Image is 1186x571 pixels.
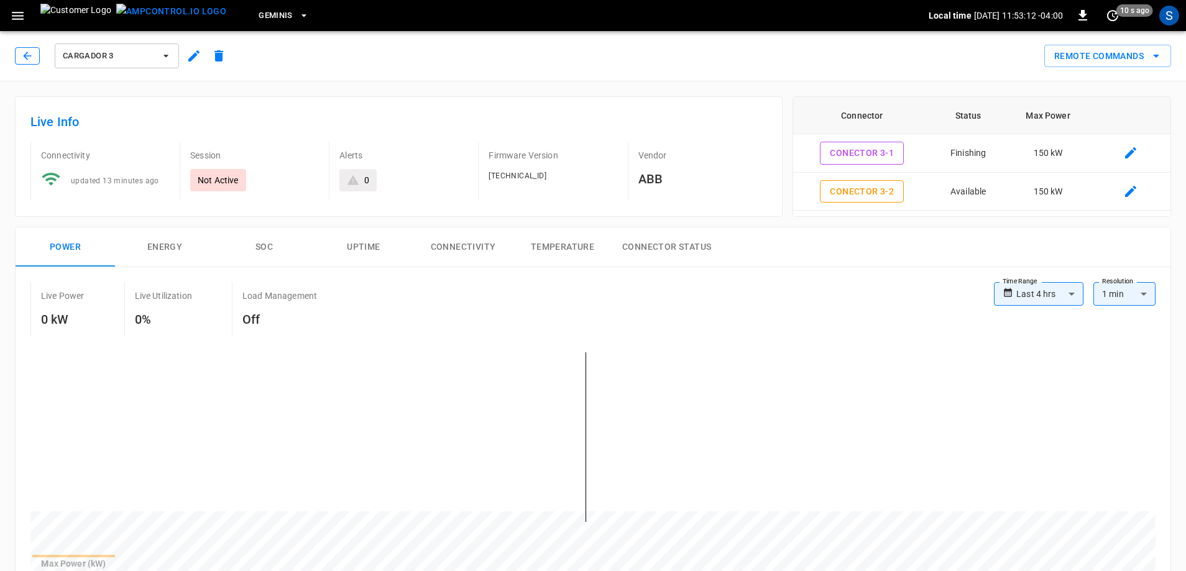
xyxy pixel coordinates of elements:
[364,174,369,186] div: 0
[1103,6,1123,25] button: set refresh interval
[1005,134,1091,173] td: 150 kW
[1102,276,1133,286] label: Resolution
[1159,6,1179,25] div: profile-icon
[115,227,214,267] button: Energy
[1005,173,1091,211] td: 150 kW
[931,211,1005,249] td: Finishing
[214,227,314,267] button: SOC
[16,227,115,267] button: Power
[116,4,226,19] img: ampcontrol.io logo
[612,227,721,267] button: Connector Status
[513,227,612,267] button: Temperature
[198,174,239,186] p: Not Active
[931,97,1005,134] th: Status
[1005,97,1091,134] th: Max Power
[30,112,767,132] h6: Live Info
[638,169,767,189] h6: ABB
[931,173,1005,211] td: Available
[242,309,317,329] h6: Off
[254,4,314,28] button: Geminis
[974,9,1063,22] p: [DATE] 11:53:12 -04:00
[190,149,319,162] p: Session
[1044,45,1171,68] div: remote commands options
[1116,4,1153,17] span: 10 s ago
[793,97,1170,287] table: connector table
[929,9,972,22] p: Local time
[314,227,413,267] button: Uptime
[820,180,904,203] button: Conector 3-2
[242,290,317,302] p: Load Management
[638,149,767,162] p: Vendor
[41,149,170,162] p: Connectivity
[41,290,85,302] p: Live Power
[820,142,904,165] button: Conector 3-1
[259,9,293,23] span: Geminis
[1016,282,1083,306] div: Last 4 hrs
[1044,45,1171,68] button: Remote Commands
[1003,276,1037,286] label: Time Range
[135,290,192,302] p: Live Utilization
[489,171,546,180] span: [TECHNICAL_ID]
[40,4,111,27] img: Customer Logo
[41,309,85,329] h6: 0 kW
[339,149,468,162] p: Alerts
[931,134,1005,173] td: Finishing
[489,149,617,162] p: Firmware Version
[135,309,192,329] h6: 0%
[1005,211,1091,249] td: 150 kW
[793,97,931,134] th: Connector
[1093,282,1156,306] div: 1 min
[413,227,513,267] button: Connectivity
[63,49,155,63] span: Cargador 3
[71,176,159,185] span: updated 13 minutes ago
[55,43,179,68] button: Cargador 3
